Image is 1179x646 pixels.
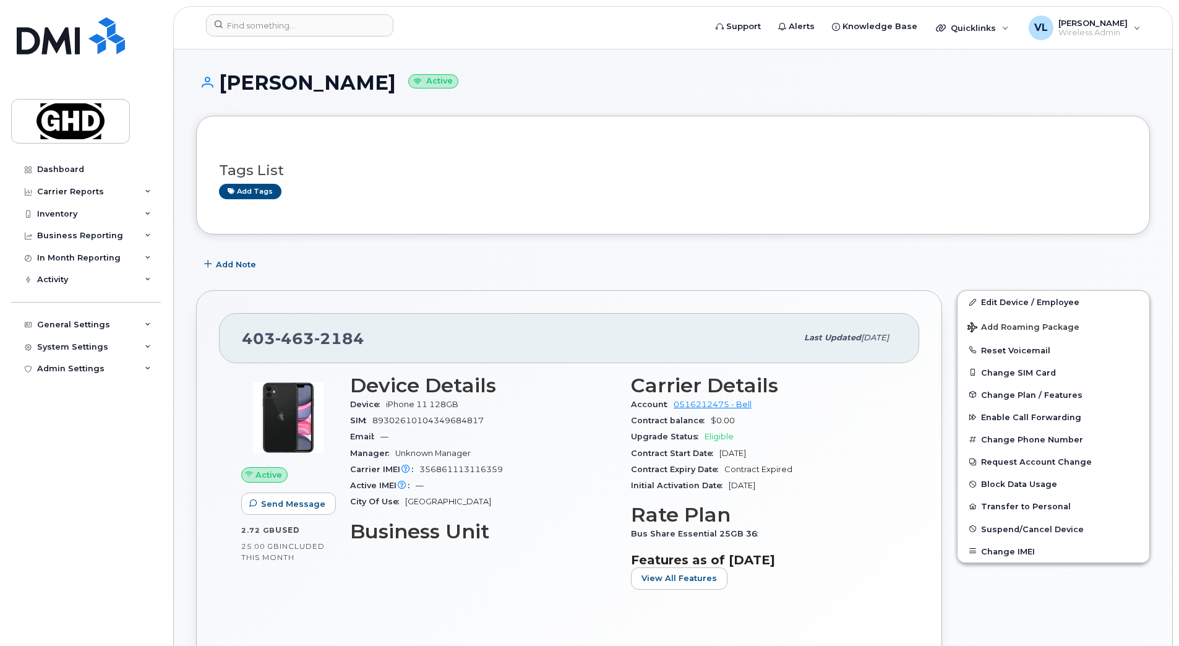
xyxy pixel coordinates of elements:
[641,572,717,584] span: View All Features
[958,428,1149,450] button: Change Phone Number
[350,374,616,397] h3: Device Details
[958,361,1149,384] button: Change SIM Card
[958,406,1149,428] button: Enable Call Forwarding
[958,314,1149,339] button: Add Roaming Package
[395,449,471,458] span: Unknown Manager
[314,329,364,348] span: 2184
[674,400,752,409] a: 0516212475 - Bell
[729,481,755,490] span: [DATE]
[416,481,424,490] span: —
[241,526,275,535] span: 2.72 GB
[1125,592,1170,637] iframe: Messenger Launcher
[350,400,386,409] span: Device
[958,339,1149,361] button: Reset Voicemail
[958,540,1149,562] button: Change IMEI
[350,465,419,474] span: Carrier IMEI
[724,465,792,474] span: Contract Expired
[255,469,282,481] span: Active
[958,384,1149,406] button: Change Plan / Features
[958,473,1149,495] button: Block Data Usage
[261,498,325,510] span: Send Message
[705,432,734,441] span: Eligible
[419,465,503,474] span: 356861113116359
[631,400,674,409] span: Account
[861,333,889,342] span: [DATE]
[251,381,325,455] img: iPhone_11.jpg
[631,504,897,526] h3: Rate Plan
[631,481,729,490] span: Initial Activation Date
[958,495,1149,517] button: Transfer to Personal
[408,74,458,88] small: Active
[350,481,416,490] span: Active IMEI
[350,449,395,458] span: Manager
[967,322,1079,334] span: Add Roaming Package
[275,525,300,535] span: used
[405,497,491,506] span: [GEOGRAPHIC_DATA]
[196,72,1150,93] h1: [PERSON_NAME]
[196,253,267,275] button: Add Note
[631,432,705,441] span: Upgrade Status
[631,529,764,538] span: Bus Share Essential 25GB 36
[219,163,1127,178] h3: Tags List
[958,450,1149,473] button: Request Account Change
[631,553,897,567] h3: Features as of [DATE]
[275,329,314,348] span: 463
[804,333,861,342] span: Last updated
[372,416,484,425] span: 89302610104349684817
[981,413,1081,422] span: Enable Call Forwarding
[350,432,380,441] span: Email
[350,497,405,506] span: City Of Use
[350,520,616,543] h3: Business Unit
[981,390,1083,399] span: Change Plan / Features
[631,567,727,590] button: View All Features
[386,400,458,409] span: iPhone 11 128GB
[350,416,372,425] span: SIM
[631,449,719,458] span: Contract Start Date
[219,184,281,199] a: Add tags
[958,291,1149,313] a: Edit Device / Employee
[631,374,897,397] h3: Carrier Details
[711,416,735,425] span: $0.00
[241,541,325,562] span: included this month
[242,329,364,348] span: 403
[241,493,336,515] button: Send Message
[631,416,711,425] span: Contract balance
[719,449,746,458] span: [DATE]
[241,542,280,551] span: 25.00 GB
[981,524,1084,533] span: Suspend/Cancel Device
[631,465,724,474] span: Contract Expiry Date
[216,259,256,270] span: Add Note
[380,432,388,441] span: —
[958,518,1149,540] button: Suspend/Cancel Device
